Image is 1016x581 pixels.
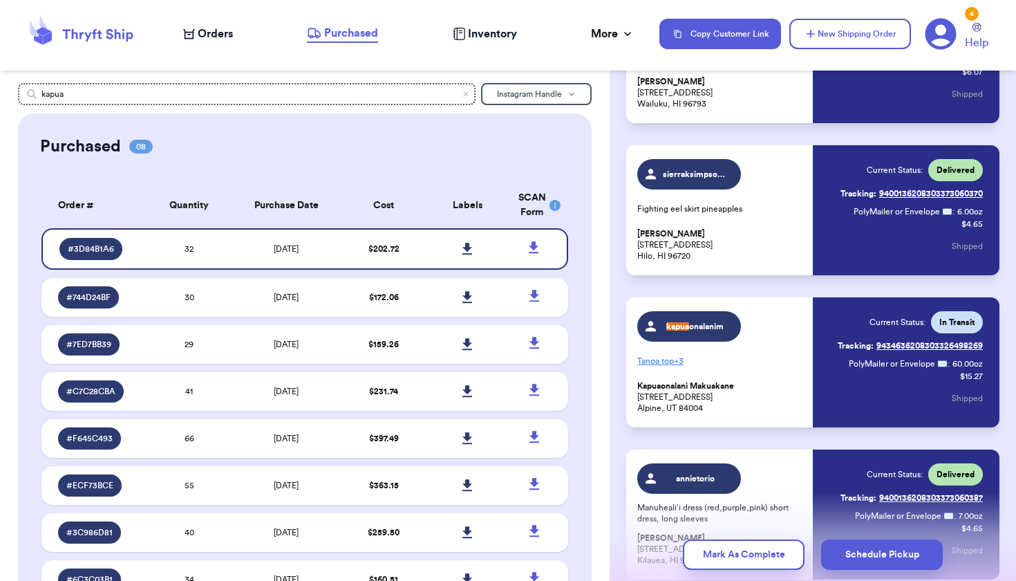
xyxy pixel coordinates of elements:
span: 29 [185,340,194,349]
span: In Transit [939,317,975,328]
span: # 744D24BF [66,292,111,303]
span: + 3 [674,357,684,365]
span: $ 397.49 [369,434,399,443]
span: 60.00 oz [952,358,983,369]
span: Delivered [937,469,975,480]
span: $ 202.72 [368,245,399,253]
span: Tracking: [840,492,876,504]
span: 55 [185,481,194,490]
th: Purchase Date [231,183,341,228]
span: $ 363.15 [369,481,399,490]
th: Cost [341,183,426,228]
button: Shipped [952,231,983,261]
a: Purchased [307,25,378,43]
button: New Shipping Order [789,19,911,49]
p: [STREET_ADDRESS] Wailuku, HI 96793 [637,76,805,109]
div: 4 [965,7,979,21]
p: Tanoa top [637,350,805,372]
span: [PERSON_NAME] [637,229,705,239]
div: More [591,26,634,42]
h2: Purchased [40,136,121,158]
button: Clear search [462,90,470,98]
span: [DATE] [274,387,299,396]
button: Shipped [952,383,983,414]
span: # 3C986D81 [66,527,113,538]
span: Current Status: [869,317,925,328]
span: 30 [185,293,194,302]
span: kapua [666,322,689,331]
th: Order # [41,183,147,228]
div: SCAN Form [518,191,552,220]
span: # 7ED7BB39 [66,339,111,350]
a: Help [965,23,988,51]
span: : [952,206,954,217]
span: # C7C28CBA [66,386,115,397]
a: Orders [183,26,233,42]
span: Purchased [324,25,378,41]
span: Inventory [468,26,517,42]
span: PolyMailer or Envelope ✉️ [849,360,948,368]
input: Search shipments... [18,83,475,105]
span: $ 231.74 [369,387,398,396]
span: [DATE] [274,528,299,537]
p: [STREET_ADDRESS] Hilo, HI 96720 [637,228,805,261]
span: [DATE] [274,293,299,302]
span: Instagram Handle [497,90,562,98]
span: Delivered [937,165,975,176]
span: annietorio [663,473,728,484]
span: [DATE] [274,245,299,253]
p: [STREET_ADDRESS] Alpine, UT 84004 [637,380,805,414]
span: : [954,510,956,522]
a: Tracking:9400136208303373060387 [840,487,983,509]
a: 4 [925,18,957,50]
span: 6.00 oz [957,206,983,217]
a: Inventory [453,26,517,42]
span: [DATE] [274,340,299,349]
span: [PERSON_NAME] [637,77,705,87]
button: Mark As Complete [683,539,805,570]
span: PolyMailer or Envelope ✉️ [855,512,954,520]
th: Quantity [147,183,232,228]
span: # 3D84B1A6 [68,243,114,255]
span: Kapuaonalani Makuakane [637,381,734,391]
p: Fighting eel skirt pineapples [637,203,805,214]
span: Tracking: [840,188,876,199]
span: [DATE] [274,481,299,490]
p: $ 15.27 [960,371,983,382]
span: Current Status: [867,469,923,480]
span: [DATE] [274,434,299,443]
span: $ 172.06 [369,293,399,302]
span: Tracking: [838,340,874,351]
a: Tracking:9400136208303373060370 [840,183,983,205]
span: onalanim [663,321,728,332]
span: 32 [185,245,194,253]
th: Labels [426,183,510,228]
p: Manuheali’i dress (red,purple,pink) short dress, long sleeves [637,502,805,524]
p: $ 4.65 [961,523,983,534]
span: # ECF73BCE [66,480,113,491]
span: $ 259.50 [368,528,399,537]
span: $ 159.26 [368,340,399,349]
span: : [948,358,950,369]
span: PolyMailer or Envelope ✉️ [854,207,952,216]
span: 7.00 oz [959,510,983,522]
span: 40 [185,528,194,537]
span: Orders [198,26,233,42]
span: 08 [129,140,153,154]
span: Current Status: [867,165,923,176]
span: 41 [185,387,193,396]
button: Schedule Pickup [821,539,943,570]
a: Tracking:9434636208303326498269 [838,335,983,357]
button: Shipped [952,79,983,109]
span: Help [965,35,988,51]
p: $ 6.07 [962,66,983,77]
span: sierraksimpson808realtor [663,169,728,180]
p: $ 4.65 [961,219,983,230]
span: # F645C493 [66,433,113,444]
span: 66 [185,434,194,443]
button: Copy Customer Link [659,19,781,49]
button: Instagram Handle [481,83,592,105]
